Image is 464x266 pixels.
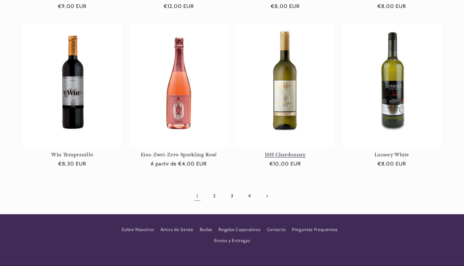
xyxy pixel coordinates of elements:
a: Bodas [200,224,212,235]
a: Amics de Sense [160,224,194,235]
a: Página siguiente [260,189,274,203]
nav: Paginación [23,189,441,203]
a: Envíos y Entregas [214,235,250,246]
a: Página 3 [225,189,239,203]
a: Win Tempranillo [23,152,122,158]
a: Regalos Coporativos [218,224,260,235]
a: Preguntas Frequentes [292,224,338,235]
a: Página 2 [208,189,222,203]
a: Página 4 [242,189,256,203]
a: Página 1 [190,189,204,203]
a: Lussory White [342,152,441,158]
a: ISH Chardonnay [236,152,335,158]
a: Sobre Nosotros [121,226,154,235]
a: Eins-Zwei-Zero Sparkling Rosé [129,152,228,158]
a: Contacto [267,224,286,235]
